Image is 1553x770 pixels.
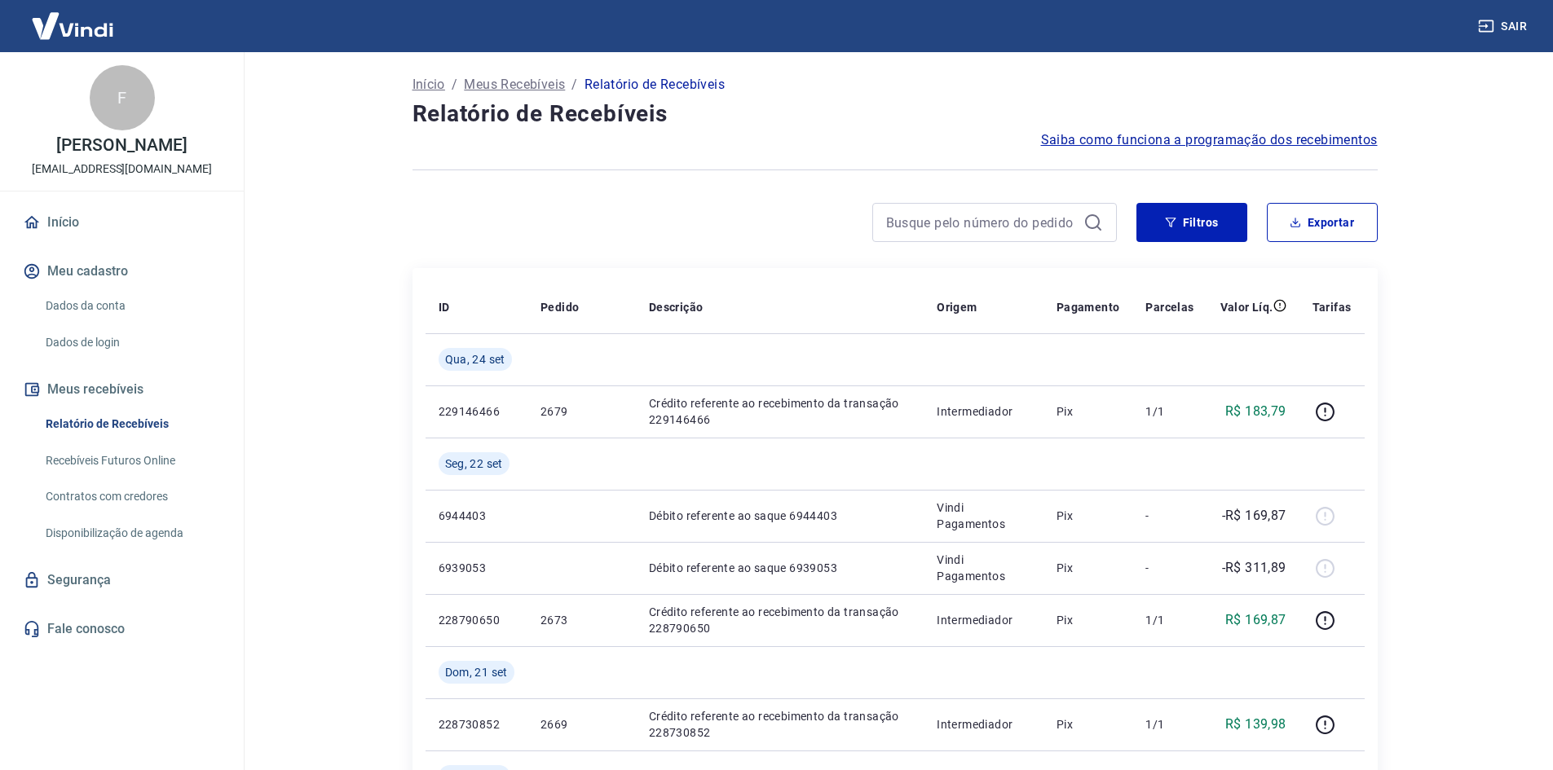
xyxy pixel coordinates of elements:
p: Intermediador [937,403,1030,420]
p: Crédito referente ao recebimento da transação 228730852 [649,708,911,741]
button: Filtros [1136,203,1247,242]
p: -R$ 169,87 [1222,506,1286,526]
p: - [1145,508,1193,524]
p: 228790650 [439,612,514,628]
p: R$ 169,87 [1225,610,1286,630]
span: Seg, 22 set [445,455,503,472]
a: Meus Recebíveis [464,75,565,95]
a: Relatório de Recebíveis [39,407,224,441]
a: Recebíveis Futuros Online [39,444,224,477]
div: F [90,65,155,130]
p: Origem [937,299,977,315]
p: Crédito referente ao recebimento da transação 229146466 [649,395,911,428]
p: - [1145,560,1193,576]
a: Saiba como funciona a programação dos recebimentos [1041,130,1378,150]
a: Fale conosco [20,611,224,647]
a: Segurança [20,562,224,598]
span: Dom, 21 set [445,664,508,680]
p: Débito referente ao saque 6939053 [649,560,911,576]
p: 229146466 [439,403,514,420]
p: [PERSON_NAME] [56,137,187,154]
button: Sair [1475,11,1533,42]
p: Pix [1057,403,1120,420]
p: Valor Líq. [1220,299,1273,315]
span: Qua, 24 set [445,351,505,367]
p: Vindi Pagamentos [937,499,1030,532]
p: Relatório de Recebíveis [585,75,725,95]
button: Exportar [1267,203,1378,242]
p: Pix [1057,612,1120,628]
p: 1/1 [1145,716,1193,733]
p: Pix [1057,508,1120,524]
p: 6939053 [439,560,514,576]
input: Busque pelo número do pedido [886,210,1077,235]
p: R$ 139,98 [1225,715,1286,734]
p: Intermediador [937,716,1030,733]
p: / [452,75,457,95]
p: Pedido [540,299,579,315]
a: Início [413,75,445,95]
a: Dados da conta [39,289,224,323]
p: ID [439,299,450,315]
a: Início [20,205,224,240]
a: Disponibilização de agenda [39,517,224,550]
p: Pagamento [1057,299,1120,315]
p: 1/1 [1145,612,1193,628]
p: Pix [1057,716,1120,733]
p: Vindi Pagamentos [937,552,1030,584]
p: 1/1 [1145,403,1193,420]
p: Descrição [649,299,704,315]
p: 2669 [540,716,623,733]
p: -R$ 311,89 [1222,558,1286,578]
p: 6944403 [439,508,514,524]
p: Intermediador [937,612,1030,628]
p: Pix [1057,560,1120,576]
p: R$ 183,79 [1225,402,1286,421]
p: Parcelas [1145,299,1193,315]
h4: Relatório de Recebíveis [413,98,1378,130]
p: Débito referente ao saque 6944403 [649,508,911,524]
img: Vindi [20,1,126,51]
a: Dados de login [39,326,224,359]
p: [EMAIL_ADDRESS][DOMAIN_NAME] [32,161,212,178]
button: Meus recebíveis [20,372,224,407]
a: Contratos com credores [39,480,224,513]
p: Crédito referente ao recebimento da transação 228790650 [649,604,911,636]
p: 2673 [540,612,623,628]
p: / [571,75,577,95]
p: Tarifas [1313,299,1352,315]
button: Meu cadastro [20,253,224,289]
p: 2679 [540,403,623,420]
p: 228730852 [439,716,514,733]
